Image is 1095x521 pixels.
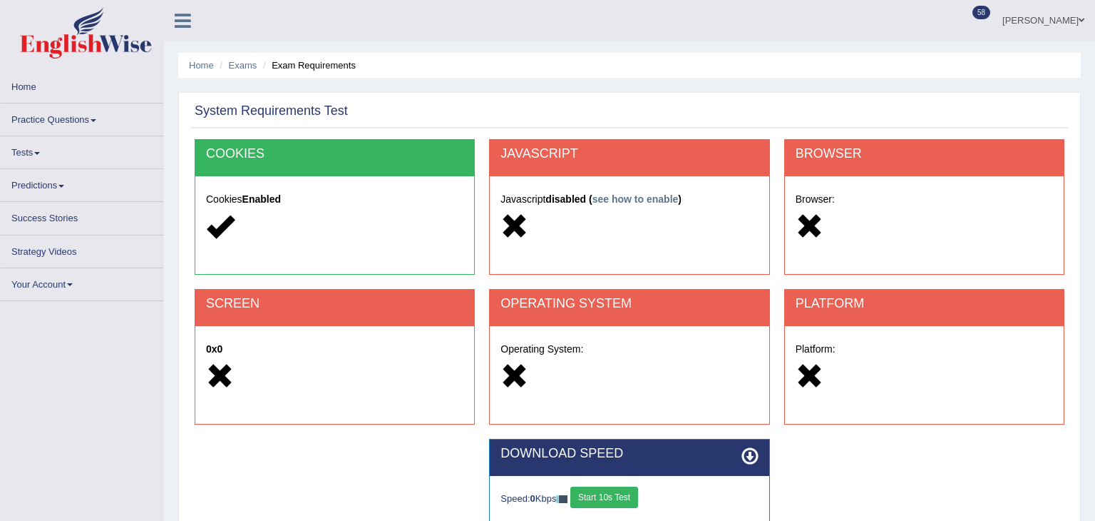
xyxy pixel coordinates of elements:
h5: Platform: [796,344,1053,355]
h2: BROWSER [796,147,1053,161]
strong: 0x0 [206,343,222,355]
h2: PLATFORM [796,297,1053,311]
a: Your Account [1,268,163,296]
a: Success Stories [1,202,163,230]
button: Start 10s Test [570,487,638,508]
span: 58 [972,6,990,19]
h2: SCREEN [206,297,463,311]
h2: System Requirements Test [195,104,348,118]
h2: JAVASCRIPT [500,147,758,161]
h5: Operating System: [500,344,758,355]
a: Predictions [1,169,163,197]
a: Practice Questions [1,103,163,131]
a: see how to enable [592,193,679,205]
a: Home [189,60,214,71]
li: Exam Requirements [259,59,356,72]
img: ajax-loader-fb-connection.gif [556,495,567,503]
h5: Javascript [500,194,758,205]
h2: DOWNLOAD SPEED [500,447,758,461]
div: Speed: Kbps [500,487,758,512]
strong: disabled ( ) [545,193,682,205]
strong: Enabled [242,193,281,205]
strong: 0 [530,493,535,504]
h5: Cookies [206,194,463,205]
h2: OPERATING SYSTEM [500,297,758,311]
a: Tests [1,136,163,164]
h2: COOKIES [206,147,463,161]
a: Home [1,71,163,98]
a: Strategy Videos [1,236,163,263]
a: Exams [229,60,257,71]
h5: Browser: [796,194,1053,205]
